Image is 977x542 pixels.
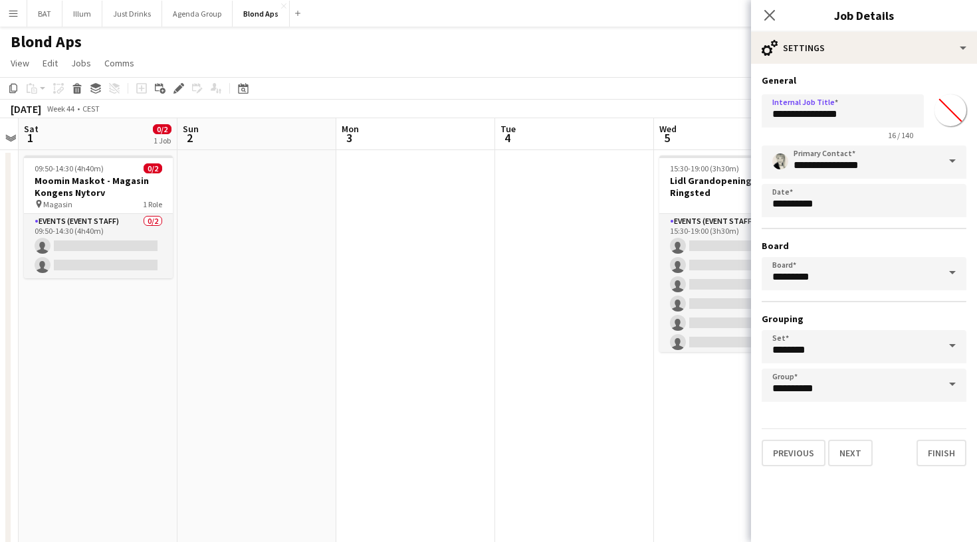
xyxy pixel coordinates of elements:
[82,104,100,114] div: CEST
[27,1,62,27] button: BAT
[35,163,104,173] span: 09:50-14:30 (4h40m)
[657,130,677,145] span: 5
[11,102,41,116] div: [DATE]
[659,175,808,199] h3: Lidl Grandopening - Ringsted
[340,130,359,145] span: 3
[62,1,102,27] button: Illum
[102,1,162,27] button: Just Drinks
[22,130,39,145] span: 1
[762,240,966,252] h3: Board
[233,1,290,27] button: Blond Aps
[71,57,91,69] span: Jobs
[659,214,808,394] app-card-role: Events (Event Staff)0/815:30-19:00 (3h30m)
[153,124,171,134] span: 0/2
[762,74,966,86] h3: General
[11,32,82,52] h1: Blond Aps
[24,155,173,278] app-job-card: 09:50-14:30 (4h40m)0/2Moomin Maskot - Magasin Kongens Nytorv Magasin1 RoleEvents (Event Staff)0/2...
[751,32,977,64] div: Settings
[751,7,977,24] h3: Job Details
[43,57,58,69] span: Edit
[24,214,173,278] app-card-role: Events (Event Staff)0/209:50-14:30 (4h40m)
[762,313,966,325] h3: Grouping
[183,123,199,135] span: Sun
[670,163,739,173] span: 15:30-19:00 (3h30m)
[498,130,516,145] span: 4
[659,155,808,352] app-job-card: 15:30-19:00 (3h30m)0/8Lidl Grandopening - Ringsted1 RoleEvents (Event Staff)0/815:30-19:00 (3h30m)
[5,54,35,72] a: View
[43,199,72,209] span: Magasin
[877,130,924,140] span: 16 / 140
[144,163,162,173] span: 0/2
[24,123,39,135] span: Sat
[500,123,516,135] span: Tue
[659,123,677,135] span: Wed
[828,440,873,466] button: Next
[154,135,171,145] div: 1 Job
[37,54,63,72] a: Edit
[24,175,173,199] h3: Moomin Maskot - Magasin Kongens Nytorv
[162,1,233,27] button: Agenda Group
[66,54,96,72] a: Jobs
[181,130,199,145] span: 2
[342,123,359,135] span: Mon
[99,54,140,72] a: Comms
[762,440,825,466] button: Previous
[44,104,77,114] span: Week 44
[104,57,134,69] span: Comms
[11,57,29,69] span: View
[917,440,966,466] button: Finish
[143,199,162,209] span: 1 Role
